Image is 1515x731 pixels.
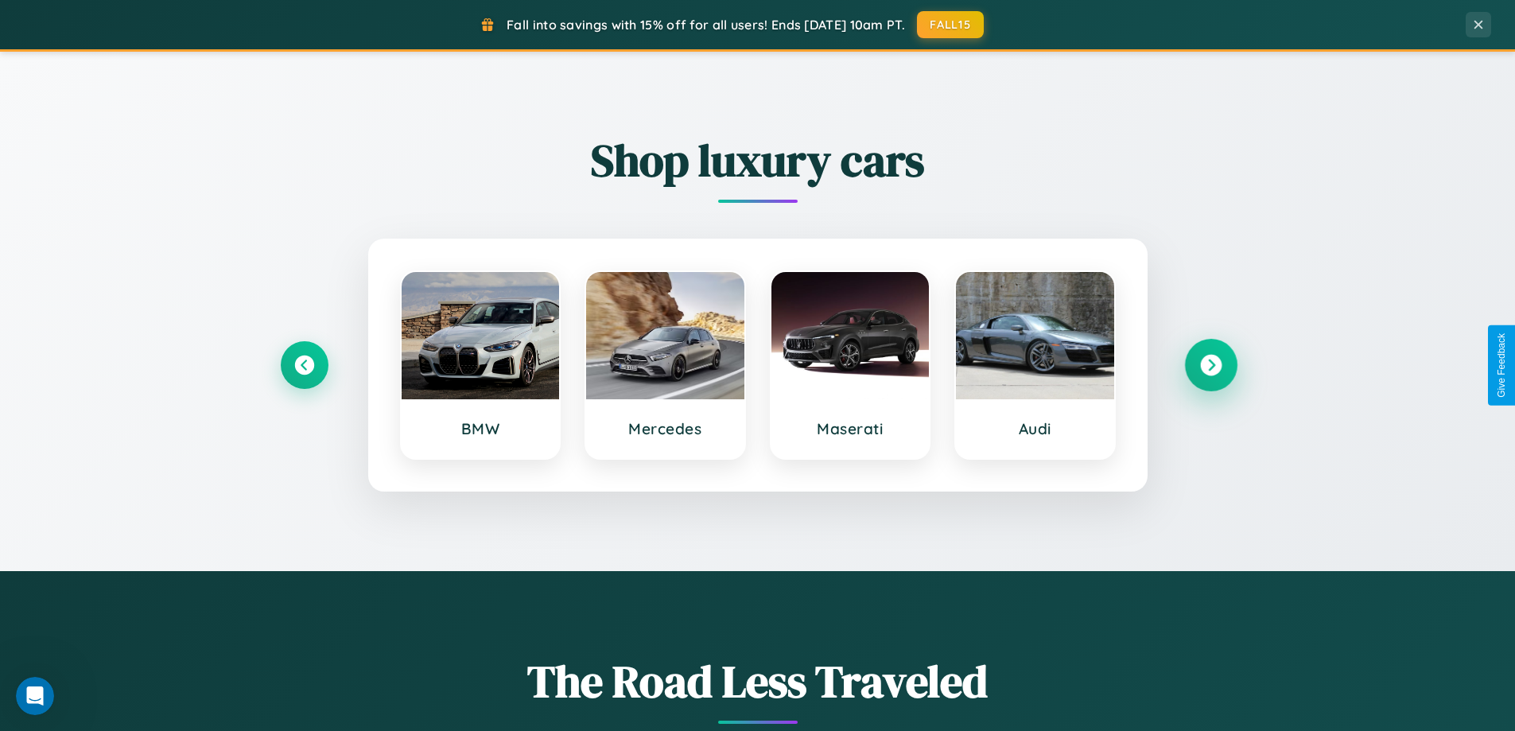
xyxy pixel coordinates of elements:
[16,677,54,715] iframe: Intercom live chat
[418,419,544,438] h3: BMW
[972,419,1098,438] h3: Audi
[1496,333,1507,398] div: Give Feedback
[507,17,905,33] span: Fall into savings with 15% off for all users! Ends [DATE] 10am PT.
[787,419,914,438] h3: Maserati
[602,419,728,438] h3: Mercedes
[917,11,984,38] button: FALL15
[281,651,1235,712] h1: The Road Less Traveled
[281,130,1235,191] h2: Shop luxury cars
